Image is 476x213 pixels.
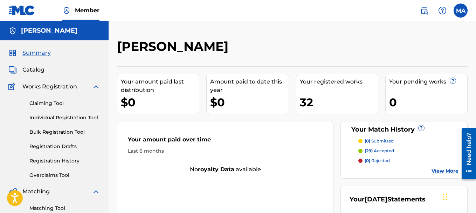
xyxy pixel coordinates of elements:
[8,66,44,74] a: CatalogCatalog
[22,49,51,57] span: Summary
[300,78,378,86] div: Your registered works
[8,187,17,196] img: Matching
[456,125,476,181] iframe: Resource Center
[435,4,449,18] div: Help
[365,138,394,144] p: submitted
[128,135,323,147] div: Your amount paid over time
[417,4,431,18] a: Public Search
[358,158,458,164] a: (0) rejected
[365,158,390,164] p: rejected
[21,27,77,35] h5: MARK AMES
[365,138,370,144] span: (0)
[29,114,100,121] a: Individual Registration Tool
[441,179,476,213] iframe: Chat Widget
[8,82,18,91] img: Works Registration
[29,100,100,107] a: Claiming Tool
[358,148,458,154] a: (29) accepted
[432,167,458,175] a: View More
[210,78,288,94] div: Amount paid to date this year
[365,148,373,153] span: (29)
[8,66,17,74] img: Catalog
[198,166,234,173] strong: royalty data
[365,195,387,203] span: [DATE]
[210,94,288,110] div: $0
[450,78,456,84] span: ?
[365,158,370,163] span: (0)
[22,82,77,91] span: Works Registration
[75,6,99,14] span: Member
[117,39,232,54] h2: [PERSON_NAME]
[438,6,447,15] img: help
[8,49,51,57] a: SummarySummary
[92,82,100,91] img: expand
[300,94,378,110] div: 32
[29,143,100,150] a: Registration Drafts
[128,147,323,155] div: Last 6 months
[22,66,44,74] span: Catalog
[121,94,199,110] div: $0
[358,138,458,144] a: (0) submitted
[121,78,199,94] div: Your amount paid last distribution
[29,128,100,136] a: Bulk Registration Tool
[8,27,17,35] img: Accounts
[117,165,333,174] div: No available
[8,5,35,15] img: MLC Logo
[29,172,100,179] a: Overclaims Tool
[8,49,17,57] img: Summary
[420,6,428,15] img: search
[92,187,100,196] img: expand
[389,94,467,110] div: 0
[419,125,424,131] span: ?
[443,186,447,207] div: Drag
[62,6,71,15] img: Top Rightsholder
[365,148,394,154] p: accepted
[22,187,50,196] span: Matching
[29,205,100,212] a: Matching Tool
[350,195,426,204] div: Your Statements
[29,157,100,165] a: Registration History
[454,4,468,18] div: User Menu
[389,78,467,86] div: Your pending works
[350,125,458,134] div: Your Match History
